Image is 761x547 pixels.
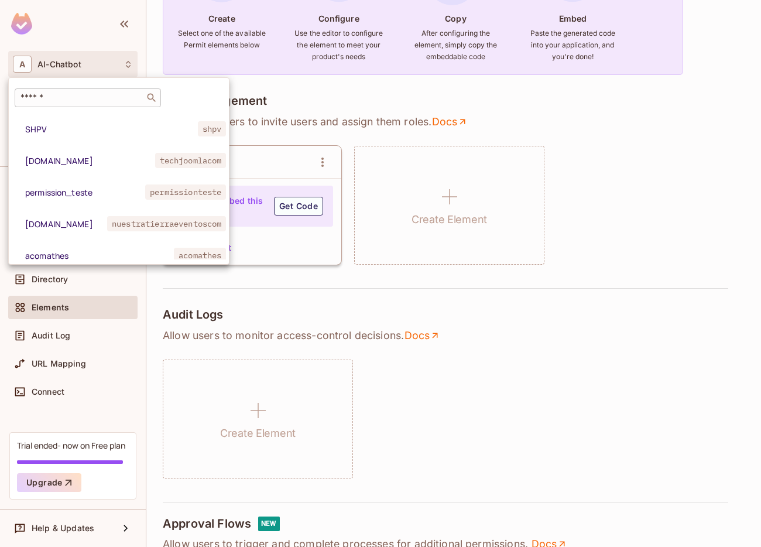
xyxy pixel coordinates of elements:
[145,184,226,200] span: permissionteste
[174,248,226,263] span: acomathes
[25,250,174,261] span: acomathes
[107,216,226,231] span: nuestratierraeventoscom
[25,187,145,198] span: permission_teste
[155,153,227,168] span: techjoomlacom
[25,124,198,135] span: SHPV
[198,121,227,136] span: shpv
[25,218,107,230] span: [DOMAIN_NAME]
[25,155,155,166] span: [DOMAIN_NAME]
